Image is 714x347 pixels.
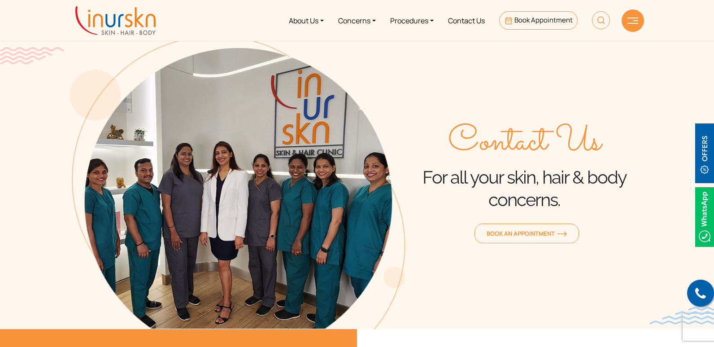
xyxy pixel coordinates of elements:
a: Procedures [383,4,441,37]
a: About Us [282,4,331,37]
img: hamLine.svg [627,18,638,24]
img: Whatsappicon [695,187,714,247]
img: offerBt [695,123,714,183]
a: Book Appointment [499,11,578,30]
a: Contact Us [441,4,492,37]
img: bluewave [649,307,714,325]
a: Book an Appointmentorange-arrow [475,224,579,243]
span: Book an Appointment [487,229,567,237]
img: about-the-team-img [70,36,405,329]
a: Whatsappicon [695,211,714,221]
img: orange-arrow [557,231,567,237]
span: Contact Us [448,122,601,163]
a: Concerns [331,4,383,37]
div: For all your skin, hair & body concerns. [405,122,644,211]
span: Book Appointment [514,15,573,25]
img: HeaderSearch [592,11,610,29]
img: inurskn-logo [75,6,156,35]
